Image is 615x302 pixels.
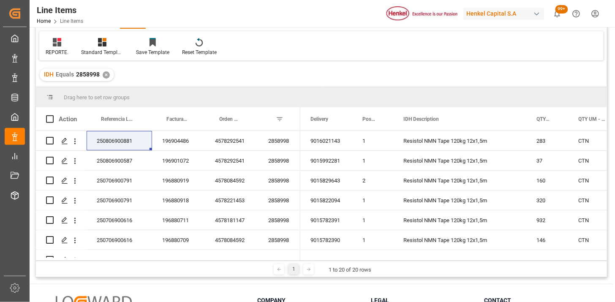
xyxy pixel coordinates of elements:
div: 9016021143 [300,131,352,150]
div: Henkel Capital S.A [463,8,544,20]
div: 196904486 [152,131,205,150]
div: Resistol NMN Tape 120kg 12x1,5m [393,210,527,230]
div: 2858998 [258,210,300,230]
span: IDH Description [403,116,439,122]
div: 1 [352,190,393,210]
div: 4578292541 [205,151,258,170]
div: 4578181147 [205,210,258,230]
div: 4578084592 [205,171,258,190]
div: 146 [527,230,569,250]
div: 4578221453 [205,190,258,210]
span: Orden de Compra [219,116,240,122]
span: 99+ [555,5,568,14]
div: 1 [352,250,393,269]
div: Press SPACE to select this row. [36,171,300,190]
img: Henkel%20logo.jpg_1689854090.jpg [386,6,457,21]
div: 1 [352,230,393,250]
div: Press SPACE to select this row. [36,190,300,210]
span: Delivery [310,116,328,122]
div: Resistol NMN Tape 120kg 12x1,5m [393,230,527,250]
div: 250706900616 [87,250,152,269]
div: Press SPACE to select this row. [36,230,300,250]
div: 1 [352,131,393,150]
div: 9015829643 [300,171,352,190]
div: 283 [527,131,569,150]
div: 9015822094 [300,190,352,210]
div: 1 [352,151,393,170]
div: 160 [527,171,569,190]
a: Home [37,18,51,24]
div: Resistol NMN Tape 120kg 12x1,5m [393,131,527,150]
div: 196880711 [152,210,205,230]
button: Henkel Capital S.A [463,5,548,22]
span: IDH [44,71,54,78]
div: 9015992281 [300,151,352,170]
div: Save Template [136,49,169,56]
div: 5 [527,250,569,269]
div: ✕ [103,71,110,79]
span: Equals [56,71,74,78]
div: 37 [527,151,569,170]
div: 2858998 [258,151,300,170]
div: 1 [288,264,299,275]
div: 1 [352,210,393,230]
div: 250706900616 [87,210,152,230]
div: 932 [527,210,569,230]
div: 320 [527,190,569,210]
div: 2 [352,171,393,190]
div: Resistol NMN Tape 120kg 12x1,5m [393,190,527,210]
div: 250706900616 [87,230,152,250]
span: QTY - Factura [537,116,551,122]
div: 2858998 [258,230,300,250]
div: 250706900791 [87,171,152,190]
div: 9015782391 [300,210,352,230]
div: 250806900881 [87,131,152,150]
div: Press SPACE to select this row. [36,210,300,230]
div: 196901072 [152,151,205,170]
div: 2858998 [258,131,300,150]
div: 4578091556 [205,250,258,269]
div: Resistol NMN Tape 120kg 12x1,5m [393,250,527,269]
button: Help Center [567,4,586,23]
button: show 100 new notifications [548,4,567,23]
div: Reset Template [182,49,217,56]
div: 196880709 [152,230,205,250]
div: 2858998 [258,171,300,190]
div: Press SPACE to select this row. [36,250,300,270]
div: 196880918 [152,190,205,210]
div: Line Items [37,4,83,16]
div: 250806900587 [87,151,152,170]
span: Posición [362,116,376,122]
div: Standard Templates [81,49,123,56]
span: 2858998 [76,71,100,78]
div: 196880919 [152,171,205,190]
div: 9015782390 [300,250,352,269]
span: Referencia Leschaco (impo) [101,116,134,122]
span: Factura Comercial [166,116,187,122]
div: Action [59,115,77,123]
div: Press SPACE to select this row. [36,131,300,151]
span: QTY UM - Factura [579,116,606,122]
div: 4578292541 [205,131,258,150]
div: Resistol NMN Tape 120kg 12x1,5m [393,151,527,170]
div: 250706900791 [87,190,152,210]
div: 9015782390 [300,230,352,250]
div: REPORTE. [46,49,68,56]
div: 2858998 [258,190,300,210]
div: Resistol NMN Tape 120kg 12x1,5m [393,171,527,190]
div: 196880709 [152,250,205,269]
div: 2858998 [258,250,300,269]
div: 1 to 20 of 20 rows [329,266,371,274]
span: Drag here to set row groups [64,94,130,101]
div: Press SPACE to select this row. [36,151,300,171]
div: 4578084592 [205,230,258,250]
